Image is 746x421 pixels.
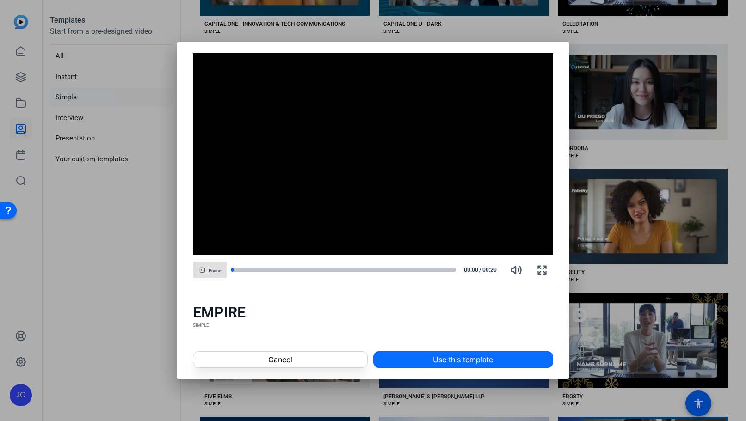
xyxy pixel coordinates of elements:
button: Use this template [373,351,553,368]
span: Cancel [268,354,292,365]
button: Mute [505,259,527,281]
span: Use this template [433,354,493,365]
div: SIMPLE [193,322,553,329]
span: 00:00 [460,266,479,274]
div: EMPIRE [193,303,553,322]
div: / [460,266,501,274]
div: Video Player [193,53,553,256]
button: Pause [193,262,227,278]
span: Pause [209,268,221,274]
button: Fullscreen [531,259,553,281]
span: 00:20 [482,266,501,274]
button: Cancel [193,351,367,368]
